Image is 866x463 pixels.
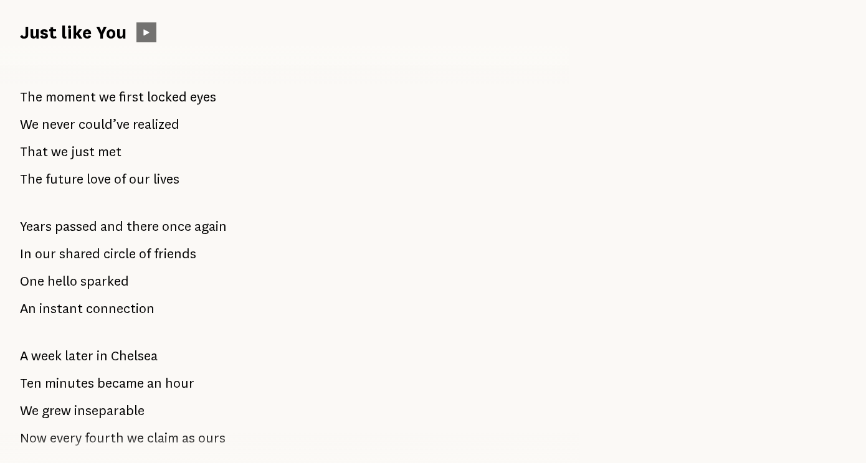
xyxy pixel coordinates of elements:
span: connection [86,296,155,321]
span: first [119,85,144,110]
span: That [20,139,48,164]
span: moment [45,85,96,110]
span: Ten [20,371,42,396]
span: lives [153,167,179,192]
span: Now [20,426,47,451]
span: we [127,426,144,451]
span: became [97,371,144,396]
span: sparked [80,269,129,294]
span: An [20,296,36,321]
span: locked [147,85,187,110]
span: We [20,398,39,423]
span: The [20,85,42,110]
span: A [20,344,28,368]
span: Years [20,214,52,239]
span: instant [39,296,83,321]
span: of [139,241,151,266]
span: realized [133,112,179,137]
span: later [65,344,93,368]
span: The [20,167,42,192]
span: eyes [190,85,216,110]
span: inseparable [74,398,145,423]
span: ours [198,426,226,451]
span: Chelsea [111,344,158,368]
span: hour [165,371,194,396]
span: One [20,269,44,294]
h1: Just like You [20,20,126,45]
span: and [100,214,123,239]
span: never [42,112,75,137]
span: future [45,167,83,192]
span: there [126,214,159,239]
span: In [20,241,32,266]
span: every [50,426,82,451]
span: passed [55,214,97,239]
span: an [147,371,162,396]
span: our [35,241,56,266]
span: could’ve [79,112,130,137]
span: circle [103,241,136,266]
span: hello [47,269,77,294]
span: of [114,167,126,192]
span: grew [42,398,71,423]
span: fourth [85,426,124,451]
span: shared [59,241,100,266]
span: our [129,167,150,192]
span: met [98,139,121,164]
span: week [31,344,62,368]
span: friends [154,241,196,266]
span: in [97,344,108,368]
span: minutes [45,371,94,396]
span: once [162,214,191,239]
span: love [87,167,111,192]
span: we [51,139,68,164]
span: just [71,139,95,164]
span: as [182,426,195,451]
span: we [99,85,116,110]
span: again [194,214,227,239]
span: claim [147,426,179,451]
span: We [20,112,39,137]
